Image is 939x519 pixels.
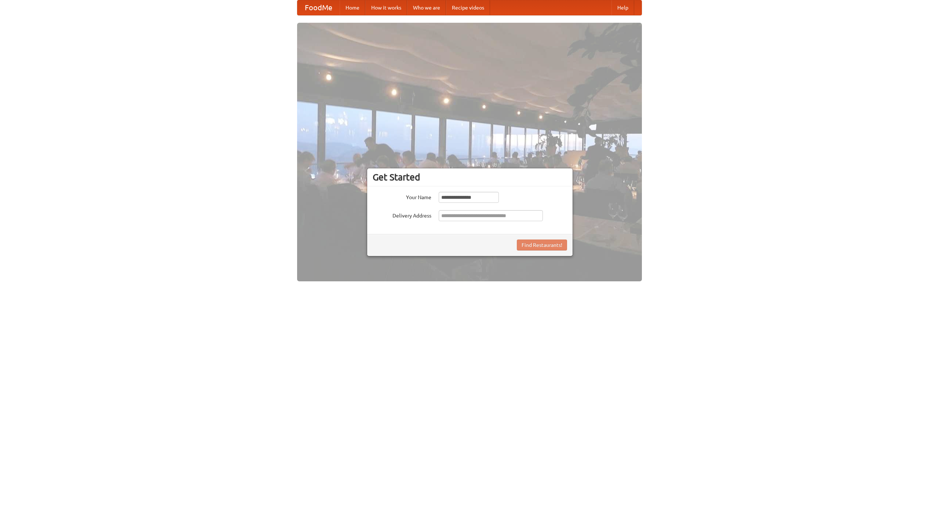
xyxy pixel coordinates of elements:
a: Recipe videos [446,0,490,15]
h3: Get Started [373,172,567,183]
a: How it works [365,0,407,15]
a: FoodMe [297,0,340,15]
a: Home [340,0,365,15]
button: Find Restaurants! [517,240,567,251]
label: Your Name [373,192,431,201]
label: Delivery Address [373,210,431,219]
a: Who we are [407,0,446,15]
a: Help [611,0,634,15]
